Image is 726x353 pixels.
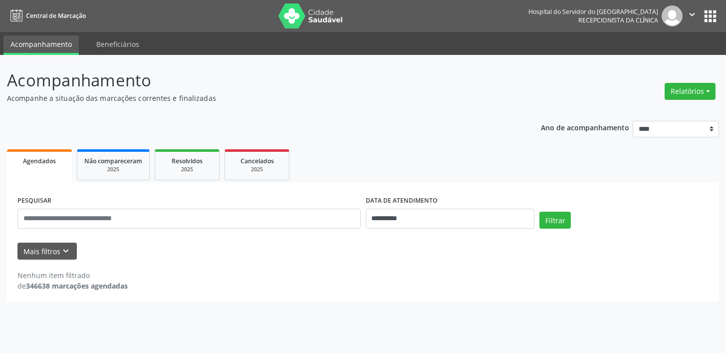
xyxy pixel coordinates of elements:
[17,243,77,260] button: Mais filtroskeyboard_arrow_down
[665,83,716,100] button: Relatórios
[662,5,683,26] img: img
[26,11,86,20] span: Central de Marcação
[17,193,51,209] label: PESQUISAR
[241,157,274,165] span: Cancelados
[17,281,128,291] div: de
[23,157,56,165] span: Agendados
[26,281,128,291] strong: 346638 marcações agendadas
[687,9,698,20] i: 
[366,193,438,209] label: DATA DE ATENDIMENTO
[7,68,505,93] p: Acompanhamento
[89,35,146,53] a: Beneficiários
[541,121,629,133] p: Ano de acompanhamento
[84,157,142,165] span: Não compareceram
[84,166,142,173] div: 2025
[232,166,282,173] div: 2025
[683,5,702,26] button: 
[7,93,505,103] p: Acompanhe a situação das marcações correntes e finalizadas
[702,7,719,25] button: apps
[539,212,571,229] button: Filtrar
[3,35,79,55] a: Acompanhamento
[172,157,203,165] span: Resolvidos
[578,16,658,24] span: Recepcionista da clínica
[7,7,86,24] a: Central de Marcação
[60,246,71,257] i: keyboard_arrow_down
[528,7,658,16] div: Hospital do Servidor do [GEOGRAPHIC_DATA]
[17,270,128,281] div: Nenhum item filtrado
[162,166,212,173] div: 2025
